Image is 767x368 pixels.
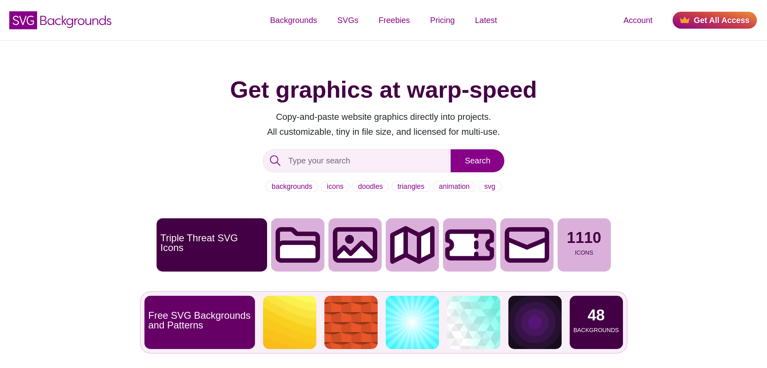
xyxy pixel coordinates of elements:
p: Free SVG Backgrounds and Patterns [148,311,251,330]
a: triangles [391,181,431,192]
a: Account [613,8,663,32]
img: orange repeating pattern of alternating raised tiles [324,296,378,349]
a: backgrounds [265,181,318,192]
p: Copy-and-paste website graphics directly into projects. All customizable, tiny in file size, and ... [157,109,611,139]
img: repeating triangle pattern over sky blue gradient [447,296,500,349]
p: Icons [575,250,594,255]
a: Triple Threat SVG Icons1110Icons [157,218,611,272]
img: purple target circles [508,296,562,349]
img: Folder icon [271,218,324,272]
a: Latest [465,8,507,32]
img: ticket icon [443,218,496,272]
a: Pricing [420,8,465,32]
a: Freebies [368,8,420,32]
p: 48 [587,307,605,323]
a: Free SVG Backgrounds and Patterns 48 Backgrounds [157,296,611,349]
p: Triple Threat SVG Icons [161,233,263,253]
a: animation [433,181,476,192]
a: svg [478,181,501,192]
input: Type your search [263,149,451,172]
a: doodles [352,181,389,192]
img: map icon [386,218,439,272]
img: email icon [500,218,554,272]
p: Backgrounds [573,327,619,333]
img: Winter sky blue sunburst background vector [386,296,439,349]
p: 1110 [567,230,601,245]
img: Image icon [328,218,382,272]
a: icons [321,181,349,192]
a: SVGs [327,8,368,32]
a: Backgrounds [260,8,327,32]
input: Search [451,149,504,172]
h1: Get graphics at warp-speed [157,75,611,104]
img: Layers of light yellow fading into a darker yellow background thumb [263,296,316,349]
a: Get All Access [673,12,757,29]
